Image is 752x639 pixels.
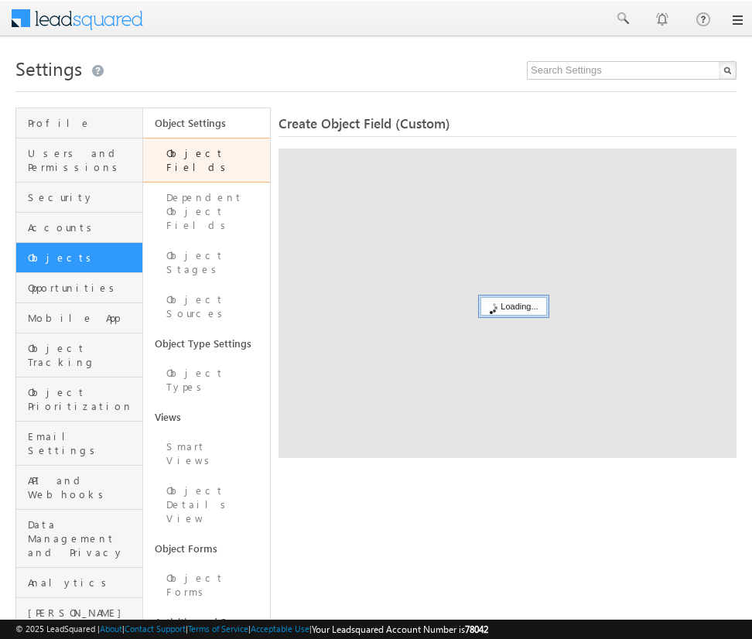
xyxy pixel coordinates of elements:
a: Users and Permissions [16,138,142,183]
a: Data Management and Privacy [16,510,142,568]
a: Objects [16,243,142,273]
a: Object Settings [143,108,270,138]
a: Accounts [16,213,142,243]
div: Loading... [480,297,546,316]
span: Settings [15,56,82,80]
a: Object Prioritization [16,378,142,422]
a: Mobile App [16,303,142,333]
a: Profile [16,108,142,138]
span: Opportunities [28,281,138,295]
a: API and Webhooks [16,466,142,510]
span: Object Prioritization [28,385,138,413]
a: Acceptable Use [251,624,309,634]
a: Object Tracking [16,333,142,378]
a: Views [143,402,270,432]
span: Mobile App [28,311,138,325]
span: Object Tracking [28,341,138,369]
a: Terms of Service [188,624,248,634]
span: Data Management and Privacy [28,518,138,559]
a: Activities and Scores [143,607,270,637]
a: Dependent Object Fields [143,183,270,241]
a: About [100,624,122,634]
a: Contact Support [125,624,186,634]
a: Smart Views [143,432,270,476]
a: Object Stages [143,241,270,285]
span: Email Settings [28,429,138,457]
span: [PERSON_NAME] [28,606,138,620]
a: Object Details View [143,476,270,534]
a: [PERSON_NAME] [16,598,142,628]
a: Security [16,183,142,213]
a: Opportunities [16,273,142,303]
span: Your Leadsquared Account Number is [312,624,488,635]
span: Create Object Field (Custom) [279,114,450,132]
span: Analytics [28,576,138,589]
a: Object Sources [143,285,270,329]
a: Object Types [143,358,270,402]
a: Object Type Settings [143,329,270,358]
a: Object Fields [143,138,270,183]
span: Users and Permissions [28,146,138,174]
a: Object Forms [143,563,270,607]
span: Accounts [28,220,138,234]
a: Email Settings [16,422,142,466]
a: Object Forms [143,534,270,563]
span: Security [28,190,138,204]
a: Analytics [16,568,142,598]
span: Profile [28,116,138,130]
span: 78042 [465,624,488,635]
span: API and Webhooks [28,473,138,501]
span: Objects [28,251,138,265]
input: Search Settings [527,61,737,80]
span: © 2025 LeadSquared | | | | | [15,622,488,637]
